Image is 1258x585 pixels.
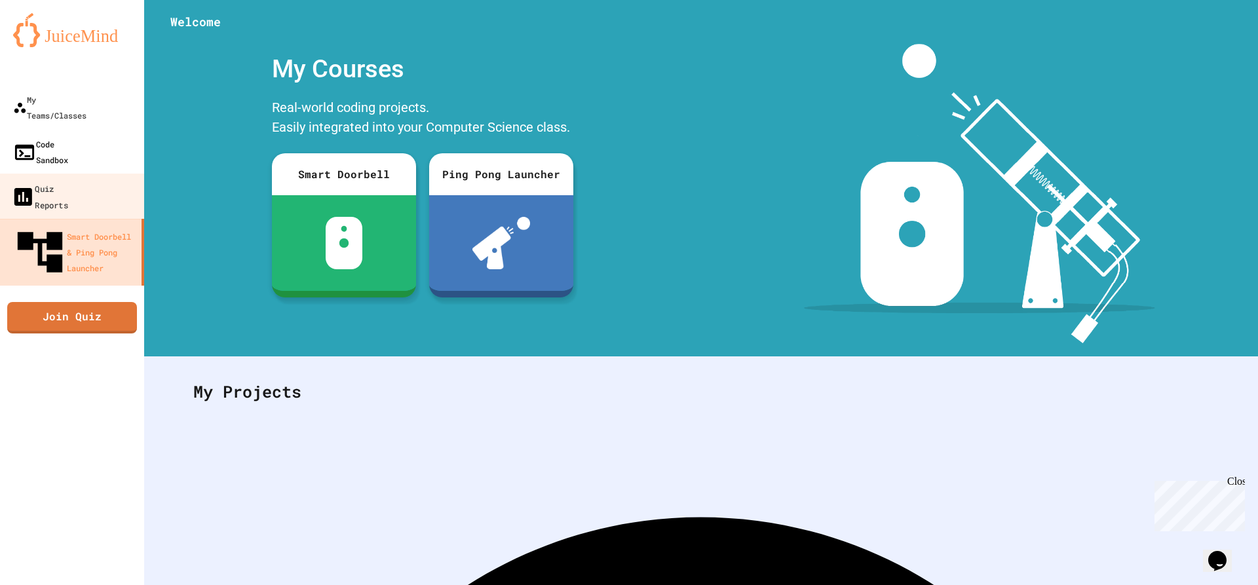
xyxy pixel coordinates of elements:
div: Ping Pong Launcher [429,153,573,195]
div: Smart Doorbell [272,153,416,195]
div: My Courses [265,44,580,94]
img: banner-image-my-projects.png [804,44,1155,343]
div: Smart Doorbell & Ping Pong Launcher [13,225,136,279]
iframe: chat widget [1149,476,1245,531]
div: Real-world coding projects. Easily integrated into your Computer Science class. [265,94,580,143]
div: Code Sandbox [13,136,68,168]
img: ppl-with-ball.png [472,217,531,269]
img: logo-orange.svg [13,13,131,47]
a: Join Quiz [7,302,137,333]
div: My Teams/Classes [13,92,86,123]
iframe: chat widget [1203,533,1245,572]
div: My Projects [180,366,1222,417]
div: Chat with us now!Close [5,5,90,83]
div: Quiz Reports [11,180,68,212]
img: sdb-white.svg [326,217,363,269]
